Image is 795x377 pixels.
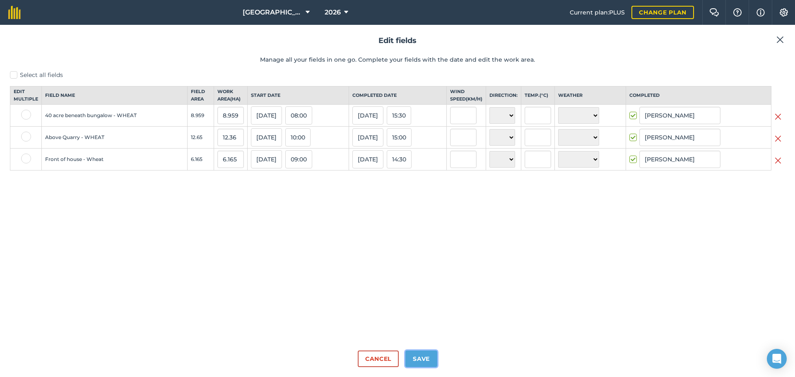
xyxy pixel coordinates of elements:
span: [GEOGRAPHIC_DATA] [243,7,302,17]
td: 8.959 [188,105,214,127]
button: [DATE] [251,128,282,146]
td: 12.65 [188,127,214,149]
img: Two speech bubbles overlapping with the left bubble in the forefront [709,8,719,17]
td: 40 acre beneath bungalow - WHEAT [42,105,188,127]
th: Field name [42,86,188,105]
button: [DATE] [251,150,282,168]
button: 10:00 [285,128,311,146]
th: Wind speed ( km/h ) [447,86,486,105]
span: Current plan : PLUS [570,8,625,17]
button: [DATE] [251,106,282,125]
img: A cog icon [779,8,789,17]
span: 2026 [325,7,341,17]
button: 14:30 [387,150,412,168]
th: Weather [555,86,626,105]
th: Completed [626,86,771,105]
img: svg+xml;base64,PHN2ZyB4bWxucz0iaHR0cDovL3d3dy53My5vcmcvMjAwMC9zdmciIHdpZHRoPSIxNyIgaGVpZ2h0PSIxNy... [756,7,765,17]
img: svg+xml;base64,PHN2ZyB4bWxucz0iaHR0cDovL3d3dy53My5vcmcvMjAwMC9zdmciIHdpZHRoPSIyMiIgaGVpZ2h0PSIzMC... [775,134,781,144]
th: Work area ( Ha ) [214,86,248,105]
img: A question mark icon [732,8,742,17]
button: [DATE] [352,150,383,168]
th: Temp. ( ° C ) [521,86,555,105]
button: [DATE] [352,128,383,146]
button: 15:00 [387,128,412,146]
img: svg+xml;base64,PHN2ZyB4bWxucz0iaHR0cDovL3d3dy53My5vcmcvMjAwMC9zdmciIHdpZHRoPSIyMiIgaGVpZ2h0PSIzMC... [775,112,781,122]
button: Cancel [358,351,399,367]
th: Direction: [486,86,521,105]
h2: Edit fields [10,35,785,47]
td: Front of house - Wheat [42,149,188,170]
a: Change plan [631,6,694,19]
button: Save [405,351,437,367]
button: 15:30 [387,106,411,125]
th: Start date [248,86,349,105]
td: Above Quarry - WHEAT [42,127,188,149]
div: Open Intercom Messenger [767,349,787,369]
button: 09:00 [285,150,312,168]
td: 6.165 [188,149,214,170]
label: Select all fields [10,71,785,79]
p: Manage all your fields in one go. Complete your fields with the date and edit the work area. [10,55,785,64]
button: [DATE] [352,106,383,125]
img: svg+xml;base64,PHN2ZyB4bWxucz0iaHR0cDovL3d3dy53My5vcmcvMjAwMC9zdmciIHdpZHRoPSIyMiIgaGVpZ2h0PSIzMC... [776,35,784,45]
button: 08:00 [285,106,312,125]
img: svg+xml;base64,PHN2ZyB4bWxucz0iaHR0cDovL3d3dy53My5vcmcvMjAwMC9zdmciIHdpZHRoPSIyMiIgaGVpZ2h0PSIzMC... [775,156,781,166]
th: Completed date [349,86,447,105]
th: Field Area [188,86,214,105]
th: Edit multiple [10,86,42,105]
img: fieldmargin Logo [8,6,21,19]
